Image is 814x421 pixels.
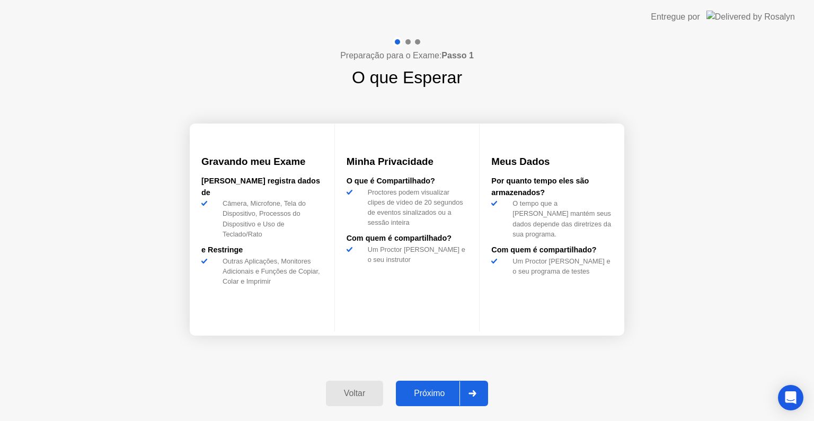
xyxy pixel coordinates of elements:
[326,381,383,406] button: Voltar
[491,176,613,198] div: Por quanto tempo eles são armazenados?
[218,256,323,287] div: Outras Aplicações, Monitores Adicionais e Funções de Copiar, Colar e Imprimir
[218,198,323,239] div: Câmera, Microfone, Tela do Dispositivo, Processos do Dispositivo e Uso de Teclado/Rato
[651,11,700,23] div: Entregue por
[201,176,323,198] div: [PERSON_NAME] registra dados de
[347,176,468,187] div: O que é Compartilhado?
[491,244,613,256] div: Com quem é compartilhado?
[364,187,468,228] div: Proctores podem visualizar clipes de vídeo de 20 segundos de eventos sinalizados ou a sessão inteira
[352,65,462,90] h1: O que Esperar
[441,51,473,60] b: Passo 1
[396,381,488,406] button: Próximo
[778,385,803,410] div: Open Intercom Messenger
[329,389,380,398] div: Voltar
[347,154,468,169] h3: Minha Privacidade
[399,389,459,398] div: Próximo
[508,256,613,276] div: Um Proctor [PERSON_NAME] e o seu programa de testes
[491,154,613,169] h3: Meus Dados
[201,154,323,169] h3: Gravando meu Exame
[508,198,613,239] div: O tempo que a [PERSON_NAME] mantém seus dados depende das diretrizes da sua programa.
[340,49,474,62] h4: Preparação para o Exame:
[364,244,468,265] div: Um Proctor [PERSON_NAME] e o seu instrutor
[706,11,795,23] img: Delivered by Rosalyn
[201,244,323,256] div: e Restringe
[347,233,468,244] div: Com quem é compartilhado?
